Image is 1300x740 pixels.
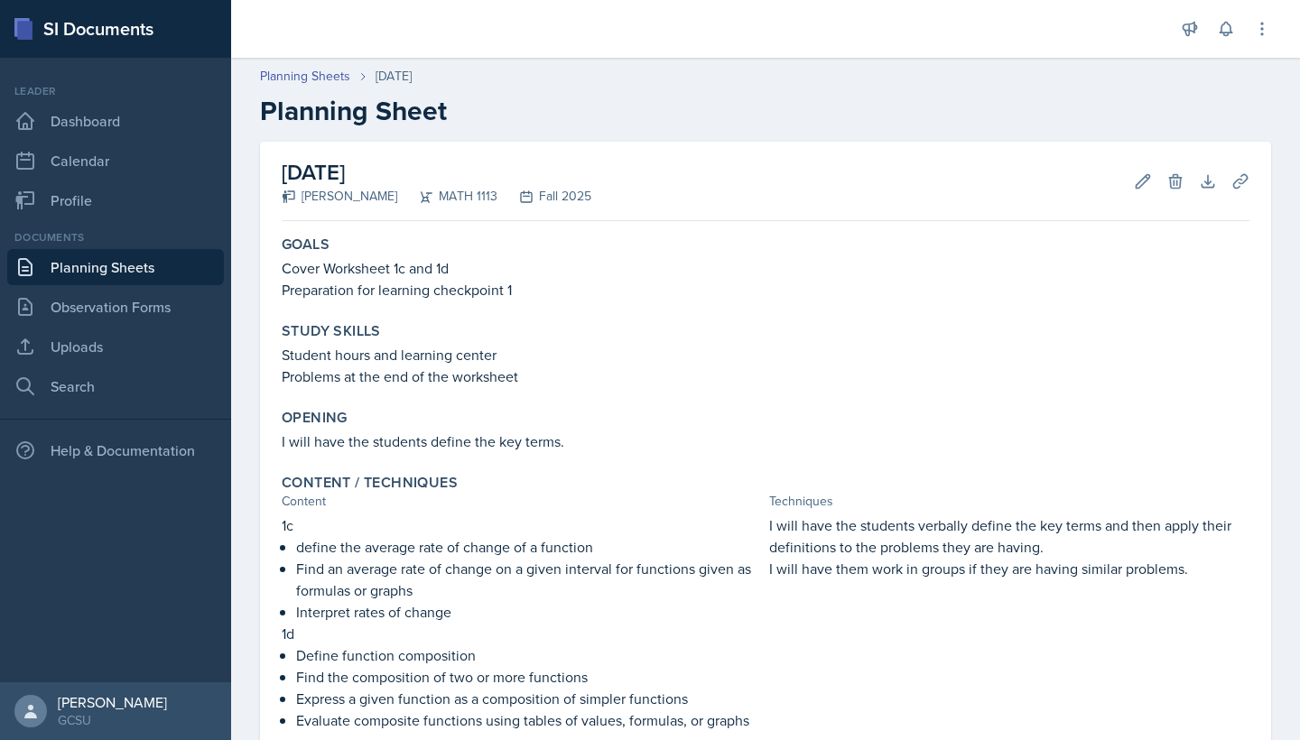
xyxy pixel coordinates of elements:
[282,409,348,427] label: Opening
[282,322,381,340] label: Study Skills
[282,514,762,536] p: 1c
[260,95,1271,127] h2: Planning Sheet
[282,187,397,206] div: [PERSON_NAME]
[282,623,762,644] p: 1d
[282,279,1249,301] p: Preparation for learning checkpoint 1
[296,688,762,709] p: Express a given function as a composition of simpler functions
[7,249,224,285] a: Planning Sheets
[397,187,497,206] div: MATH 1113
[296,536,762,558] p: define the average rate of change of a function
[7,432,224,468] div: Help & Documentation
[769,514,1249,558] p: I will have the students verbally define the key terms and then apply their definitions to the pr...
[282,365,1249,387] p: Problems at the end of the worksheet
[282,430,1249,452] p: I will have the students define the key terms.
[769,492,1249,511] div: Techniques
[376,67,412,86] div: [DATE]
[282,156,591,189] h2: [DATE]
[7,289,224,325] a: Observation Forms
[7,328,224,365] a: Uploads
[282,492,762,511] div: Content
[296,666,762,688] p: Find the composition of two or more functions
[7,229,224,245] div: Documents
[296,644,762,666] p: Define function composition
[7,83,224,99] div: Leader
[58,693,167,711] div: [PERSON_NAME]
[282,474,458,492] label: Content / Techniques
[497,187,591,206] div: Fall 2025
[282,344,1249,365] p: Student hours and learning center
[260,67,350,86] a: Planning Sheets
[296,558,762,601] p: Find an average rate of change on a given interval for functions given as formulas or graphs
[58,711,167,729] div: GCSU
[769,558,1249,579] p: I will have them work in groups if they are having similar problems.
[296,601,762,623] p: Interpret rates of change
[282,257,1249,279] p: Cover Worksheet 1c and 1d
[7,182,224,218] a: Profile
[282,236,330,254] label: Goals
[296,709,762,731] p: Evaluate composite functions using tables of values, formulas, or graphs
[7,103,224,139] a: Dashboard
[7,368,224,404] a: Search
[7,143,224,179] a: Calendar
